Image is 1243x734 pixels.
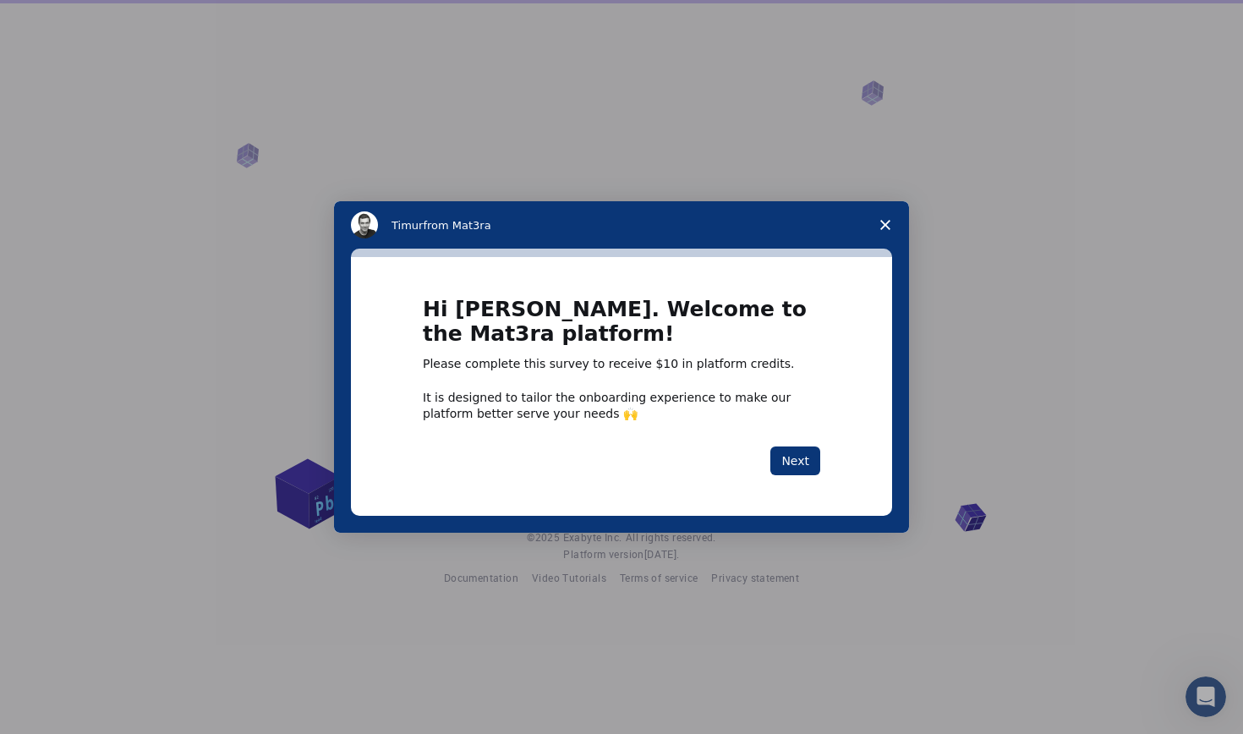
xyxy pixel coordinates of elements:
span: Timur [392,219,423,232]
div: Please complete this survey to receive $10 in platform credits. [423,356,820,373]
span: Close survey [862,201,909,249]
h1: Hi [PERSON_NAME]. Welcome to the Mat3ra platform! [423,298,820,356]
div: It is designed to tailor the onboarding experience to make our platform better serve your needs 🙌 [423,390,820,420]
img: Profile image for Timur [351,211,378,238]
span: Assistenza [34,12,115,27]
span: from Mat3ra [423,219,490,232]
button: Next [770,446,820,475]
